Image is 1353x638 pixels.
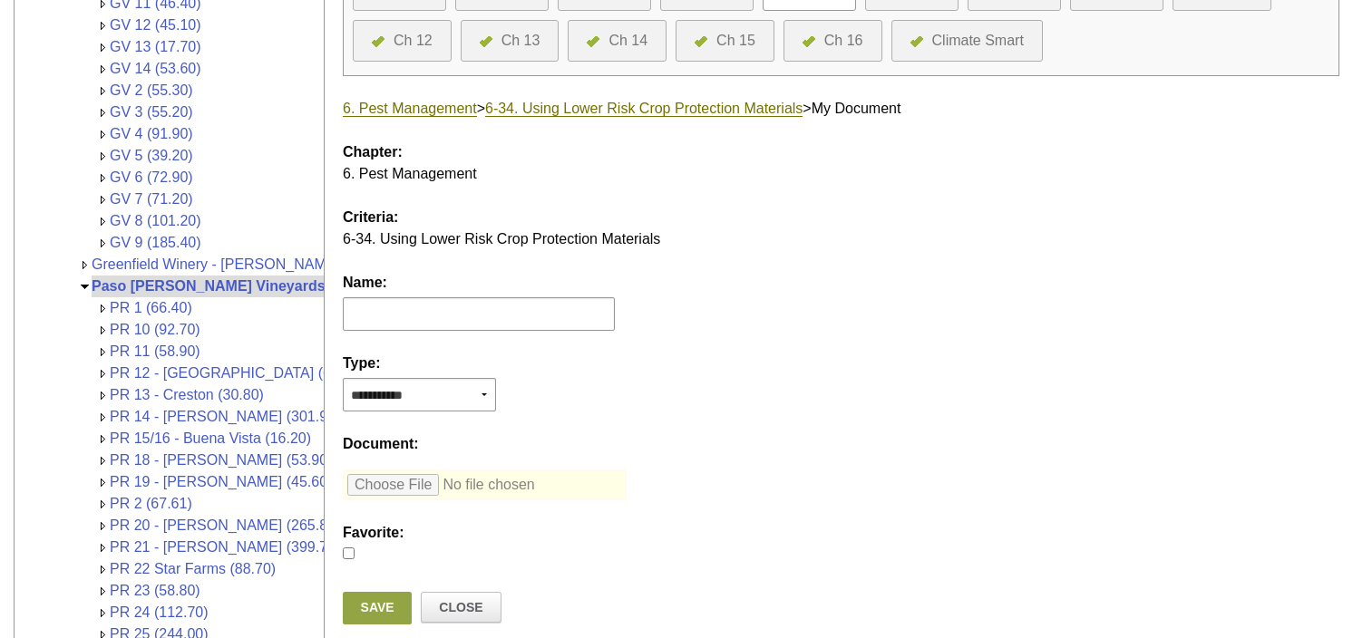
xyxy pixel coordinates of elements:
[110,148,193,163] a: GV 5 (39.20)
[110,343,200,359] a: PR 11 (58.90)
[110,496,192,511] a: PR 2 (67.61)
[110,561,276,576] a: PR 22 Star Farms (88.70)
[480,36,492,47] img: icon-all-questions-answered.png
[932,30,1024,52] div: Climate Smart
[501,30,540,52] div: Ch 13
[343,166,477,181] span: 6. Pest Management
[110,169,193,185] a: GV 6 (72.90)
[587,30,647,52] a: Ch 14
[110,409,340,424] a: PR 14 - [PERSON_NAME] (301.90)
[110,82,193,98] a: GV 2 (55.30)
[110,539,340,555] a: PR 21 - [PERSON_NAME] (399.70)
[394,30,433,52] div: Ch 12
[110,126,193,141] a: GV 4 (91.90)
[343,231,660,246] span: 6-34. Using Lower Risk Crop Protection Materials
[343,209,398,225] span: Criteria:
[110,604,209,620] a: PR 24 (112.70)
[110,17,201,33] a: GV 12 (45.10)
[421,592,501,623] a: Close
[343,592,412,624] a: Save
[110,387,264,402] a: PR 13 - Creston (30.80)
[110,452,332,468] a: PR 18 - [PERSON_NAME] (53.90)
[485,101,803,117] a: 6-34. Using Lower Risk Crop Protection Materials
[110,365,364,381] a: PR 12 - [GEOGRAPHIC_DATA] (63.30)
[343,525,404,540] label: Favorite:
[110,213,201,228] a: GV 8 (101.20)
[910,36,923,47] img: icon-all-questions-answered.png
[110,474,332,489] a: PR 19 - [PERSON_NAME] (45.60)
[372,36,384,47] img: icon-all-questions-answered.png
[78,280,92,294] img: Collapse Paso Robles Vineyards (2,670.30)
[110,235,201,250] a: GV 9 (185.40)
[716,30,755,52] div: Ch 15
[110,61,201,76] a: GV 14 (53.60)
[110,430,311,446] a: PR 15/16 - Buena Vista (16.20)
[92,256,552,272] a: Greenfield Winery - [PERSON_NAME] Vineyards & Wines (729,010.00)
[110,517,340,533] a: PR 20 - [PERSON_NAME] (265.80)
[812,101,901,116] span: My Document
[477,101,485,116] span: >
[608,30,647,52] div: Ch 14
[110,300,192,315] a: PR 1 (66.40)
[110,104,193,120] a: GV 3 (55.20)
[803,101,811,116] span: >
[343,101,477,117] a: 6. Pest Management
[480,30,540,52] a: Ch 13
[343,275,387,290] span: Name:
[110,191,193,207] a: GV 7 (71.20)
[372,30,433,52] a: Ch 12
[92,278,395,294] a: Paso [PERSON_NAME] Vineyards (2,670.30)
[110,583,200,598] a: PR 23 (58.80)
[824,30,863,52] div: Ch 16
[343,436,419,451] span: Document:
[587,36,599,47] img: icon-all-questions-answered.png
[695,36,707,47] img: icon-all-questions-answered.png
[343,355,380,371] span: Type:
[803,36,815,47] img: icon-all-questions-answered.png
[803,30,863,52] a: Ch 16
[695,30,755,52] a: Ch 15
[110,39,201,54] a: GV 13 (17.70)
[910,30,1024,52] a: Climate Smart
[343,144,403,159] span: Chapter:
[110,322,200,337] a: PR 10 (92.70)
